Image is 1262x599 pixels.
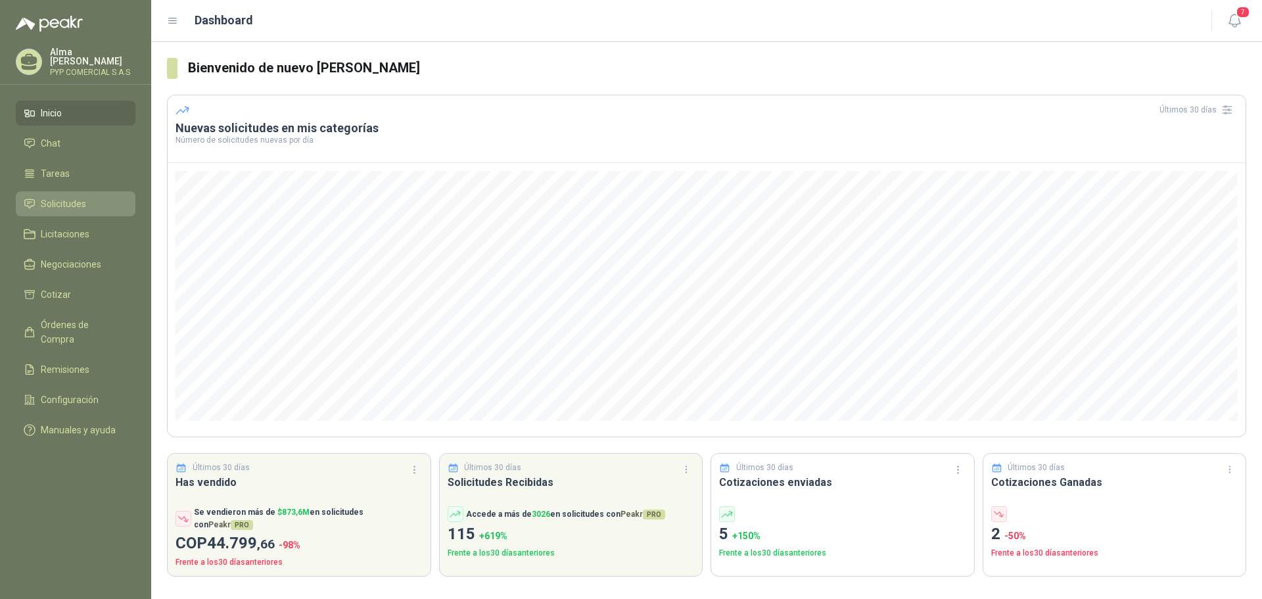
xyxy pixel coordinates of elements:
[194,506,423,531] p: Se vendieron más de en solicitudes con
[231,520,253,530] span: PRO
[50,47,135,66] p: Alma [PERSON_NAME]
[41,318,123,347] span: Órdenes de Compra
[175,556,423,569] p: Frente a los 30 días anteriores
[207,534,275,552] span: 44.799
[620,510,665,519] span: Peakr
[532,510,550,519] span: 3026
[479,531,507,541] span: + 619 %
[16,252,135,277] a: Negociaciones
[719,547,966,560] p: Frente a los 30 días anteriores
[41,166,70,181] span: Tareas
[175,531,423,556] p: COP
[991,522,1238,547] p: 2
[41,197,86,211] span: Solicitudes
[1008,462,1065,474] p: Últimos 30 días
[991,547,1238,560] p: Frente a los 30 días anteriores
[1159,99,1238,120] div: Últimos 30 días
[41,287,71,302] span: Cotizar
[466,508,665,521] p: Accede a más de en solicitudes con
[257,537,275,552] span: ,66
[41,136,60,151] span: Chat
[16,191,135,216] a: Solicitudes
[16,387,135,412] a: Configuración
[464,462,521,474] p: Últimos 30 días
[16,418,135,443] a: Manuales y ayuda
[193,462,250,474] p: Últimos 30 días
[719,474,966,491] h3: Cotizaciones enviadas
[16,16,83,32] img: Logo peakr
[16,282,135,307] a: Cotizar
[16,101,135,126] a: Inicio
[41,257,101,272] span: Negociaciones
[41,227,89,241] span: Licitaciones
[1223,9,1246,33] button: 7
[448,522,695,547] p: 115
[279,540,300,550] span: -98 %
[41,362,89,377] span: Remisiones
[1004,531,1026,541] span: -50 %
[188,58,1246,78] h3: Bienvenido de nuevo [PERSON_NAME]
[16,312,135,352] a: Órdenes de Compra
[50,68,135,76] p: PYP COMERCIAL S.A.S
[41,393,99,407] span: Configuración
[736,462,793,474] p: Últimos 30 días
[991,474,1238,491] h3: Cotizaciones Ganadas
[16,161,135,186] a: Tareas
[195,11,253,30] h1: Dashboard
[448,474,695,491] h3: Solicitudes Recibidas
[719,522,966,547] p: 5
[732,531,760,541] span: + 150 %
[41,106,62,120] span: Inicio
[643,510,665,519] span: PRO
[448,547,695,560] p: Frente a los 30 días anteriores
[41,423,116,437] span: Manuales y ayuda
[175,120,1238,136] h3: Nuevas solicitudes en mis categorías
[16,222,135,247] a: Licitaciones
[1236,6,1250,18] span: 7
[175,136,1238,144] p: Número de solicitudes nuevas por día
[208,520,253,529] span: Peakr
[16,357,135,382] a: Remisiones
[175,474,423,491] h3: Has vendido
[277,508,310,517] span: $ 873,6M
[16,131,135,156] a: Chat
